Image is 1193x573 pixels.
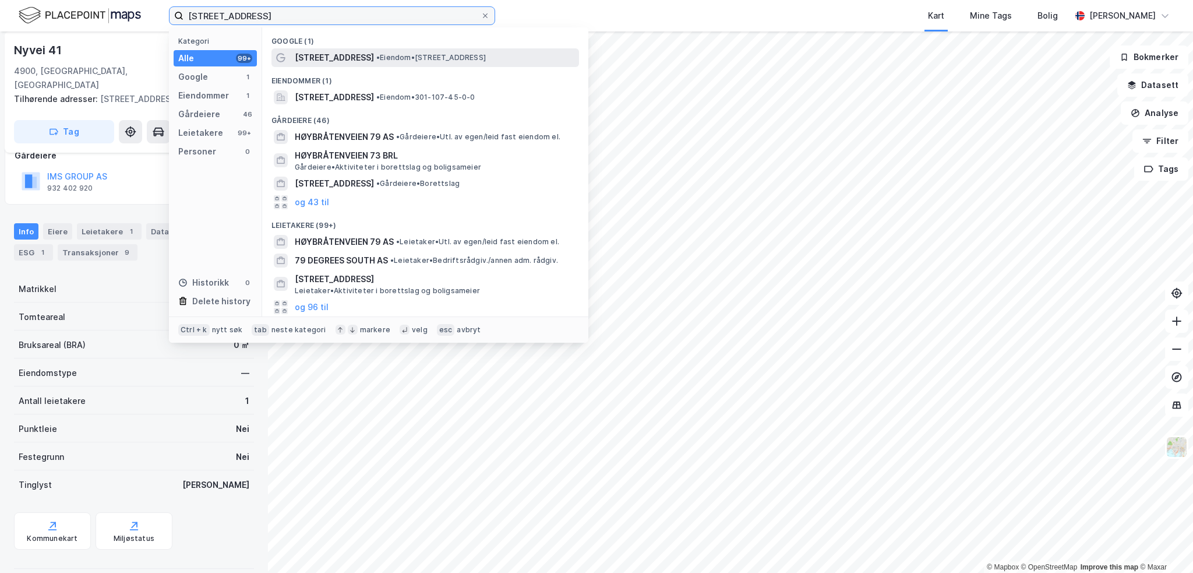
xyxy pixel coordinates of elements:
[14,223,38,240] div: Info
[77,223,142,240] div: Leietakere
[19,450,64,464] div: Festegrunn
[412,325,428,335] div: velg
[1089,9,1156,23] div: [PERSON_NAME]
[295,286,480,296] span: Leietaker • Aktiviteter i borettslag og boligsameier
[437,324,455,336] div: esc
[15,149,253,163] div: Gårdeiere
[1134,157,1188,181] button: Tags
[295,130,394,144] span: HØYBRÅTENVEIEN 79 AS
[178,89,229,103] div: Eiendommer
[262,107,588,128] div: Gårdeiere (46)
[376,53,380,62] span: •
[360,325,390,335] div: markere
[271,325,326,335] div: neste kategori
[243,110,252,119] div: 46
[1117,73,1188,97] button: Datasett
[376,93,475,102] span: Eiendom • 301-107-45-0-0
[390,256,394,265] span: •
[19,422,57,436] div: Punktleie
[121,247,133,258] div: 9
[19,5,141,26] img: logo.f888ab2527a4732fd821a326f86c7f29.svg
[14,64,188,92] div: 4900, [GEOGRAPHIC_DATA], [GEOGRAPHIC_DATA]
[1166,436,1188,458] img: Z
[390,256,558,265] span: Leietaker • Bedriftsrådgiv./annen adm. rådgiv.
[182,478,249,492] div: [PERSON_NAME]
[396,132,400,141] span: •
[241,366,249,380] div: —
[114,534,154,543] div: Miljøstatus
[146,223,190,240] div: Datasett
[178,126,223,140] div: Leietakere
[212,325,243,335] div: nytt søk
[14,92,245,106] div: [STREET_ADDRESS]
[262,27,588,48] div: Google (1)
[457,325,481,335] div: avbryt
[14,120,114,143] button: Tag
[295,254,388,268] span: 79 DEGREES SOUTH AS
[396,237,400,246] span: •
[252,324,269,336] div: tab
[1121,101,1188,125] button: Analyse
[295,51,374,65] span: [STREET_ADDRESS]
[37,247,48,258] div: 1
[243,278,252,287] div: 0
[295,163,481,172] span: Gårdeiere • Aktiviteter i borettslag og boligsameier
[970,9,1012,23] div: Mine Tags
[396,237,559,247] span: Leietaker • Utl. av egen/leid fast eiendom el.
[295,149,574,163] span: HØYBRÅTENVEIEN 73 BRL
[295,300,329,314] button: og 96 til
[43,223,72,240] div: Eiere
[234,338,249,352] div: 0 ㎡
[19,394,86,408] div: Antall leietakere
[236,422,249,436] div: Nei
[125,226,137,237] div: 1
[178,324,210,336] div: Ctrl + k
[183,7,481,24] input: Søk på adresse, matrikkel, gårdeiere, leietakere eller personer
[178,107,220,121] div: Gårdeiere
[1021,563,1078,571] a: OpenStreetMap
[243,147,252,156] div: 0
[236,128,252,138] div: 99+
[178,276,229,290] div: Historikk
[262,67,588,88] div: Eiendommer (1)
[47,184,93,193] div: 932 402 920
[295,177,374,191] span: [STREET_ADDRESS]
[376,53,486,62] span: Eiendom • [STREET_ADDRESS]
[295,90,374,104] span: [STREET_ADDRESS]
[245,394,249,408] div: 1
[14,244,53,261] div: ESG
[987,563,1019,571] a: Mapbox
[192,294,250,308] div: Delete history
[236,54,252,63] div: 99+
[27,534,77,543] div: Kommunekart
[295,195,329,209] button: og 43 til
[19,310,65,324] div: Tomteareal
[178,145,216,159] div: Personer
[1037,9,1058,23] div: Bolig
[243,72,252,82] div: 1
[243,91,252,100] div: 1
[1135,517,1193,573] iframe: Chat Widget
[19,282,57,296] div: Matrikkel
[928,9,944,23] div: Kart
[58,244,137,261] div: Transaksjoner
[19,478,52,492] div: Tinglyst
[376,179,380,188] span: •
[295,272,574,286] span: [STREET_ADDRESS]
[1132,129,1188,153] button: Filter
[262,212,588,233] div: Leietakere (99+)
[19,366,77,380] div: Eiendomstype
[178,51,194,65] div: Alle
[1110,45,1188,69] button: Bokmerker
[1135,517,1193,573] div: Kontrollprogram for chat
[376,179,460,188] span: Gårdeiere • Borettslag
[236,450,249,464] div: Nei
[1081,563,1138,571] a: Improve this map
[178,70,208,84] div: Google
[19,338,86,352] div: Bruksareal (BRA)
[178,37,257,45] div: Kategori
[295,235,394,249] span: HØYBRÅTENVEIEN 79 AS
[376,93,380,101] span: •
[396,132,560,142] span: Gårdeiere • Utl. av egen/leid fast eiendom el.
[14,41,63,59] div: Nyvei 41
